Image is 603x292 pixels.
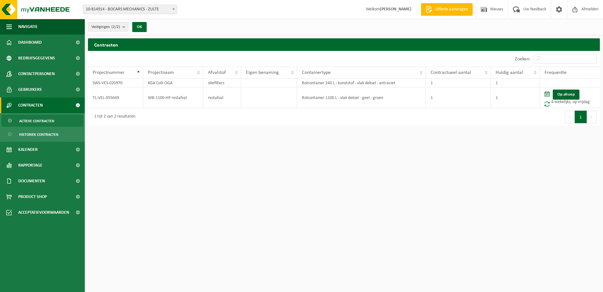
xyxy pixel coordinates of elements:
[575,111,587,123] button: 1
[246,70,279,75] span: Eigen benaming
[491,79,540,87] td: 1
[2,115,83,127] a: Actieve contracten
[83,5,177,14] span: 10-814914 - BOCARS MECHANICS - ZULTE
[18,173,45,189] span: Documenten
[18,66,55,82] span: Contactpersonen
[19,115,54,127] span: Actieve contracten
[18,50,55,66] span: Bedrijfsgegevens
[491,87,540,108] td: 1
[2,128,83,140] a: Historiek contracten
[545,70,567,75] span: Frequentie
[426,87,491,108] td: 1
[148,70,174,75] span: Projectnaam
[18,35,42,50] span: Dashboard
[297,87,426,108] td: Rolcontainer 1100 L - vlak deksel - geel - groen
[553,90,579,100] a: Op afroep
[297,79,426,87] td: Rolcontainer 240 L - kunststof - vlak deksel - antraciet
[203,79,241,87] td: oliefilters
[496,70,523,75] span: Huidig aantal
[587,111,597,123] button: Next
[565,111,575,123] button: Previous
[143,79,203,87] td: KGA Colli OGA
[380,7,411,12] strong: [PERSON_NAME]
[421,3,473,16] a: Offerte aanvragen
[18,82,42,97] span: Gebruikers
[18,205,69,220] span: Acceptatievoorwaarden
[18,97,43,113] span: Contracten
[132,22,147,32] button: OK
[18,189,47,205] span: Product Shop
[88,79,143,87] td: SWS-VES-020970
[111,25,120,29] count: (2/2)
[143,87,203,108] td: WB-1100-HP restafval
[434,6,470,13] span: Offerte aanvragen
[540,87,600,108] td: 4-wekelijks, op vrijdag
[88,38,600,51] h2: Contracten
[88,87,143,108] td: TL-VEL-055649
[19,129,58,140] span: Historiek contracten
[18,19,38,35] span: Navigatie
[302,70,331,75] span: Containertype
[426,79,491,87] td: 1
[91,22,120,32] span: Vestigingen
[93,70,125,75] span: Projectnummer
[515,57,530,62] label: Zoeken:
[91,111,135,123] div: 1 tot 2 van 2 resultaten
[208,70,226,75] span: Afvalstof
[88,22,128,31] button: Vestigingen(2/2)
[431,70,471,75] span: Contractueel aantal
[18,157,42,173] span: Rapportage
[18,142,38,157] span: Kalender
[203,87,241,108] td: restafval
